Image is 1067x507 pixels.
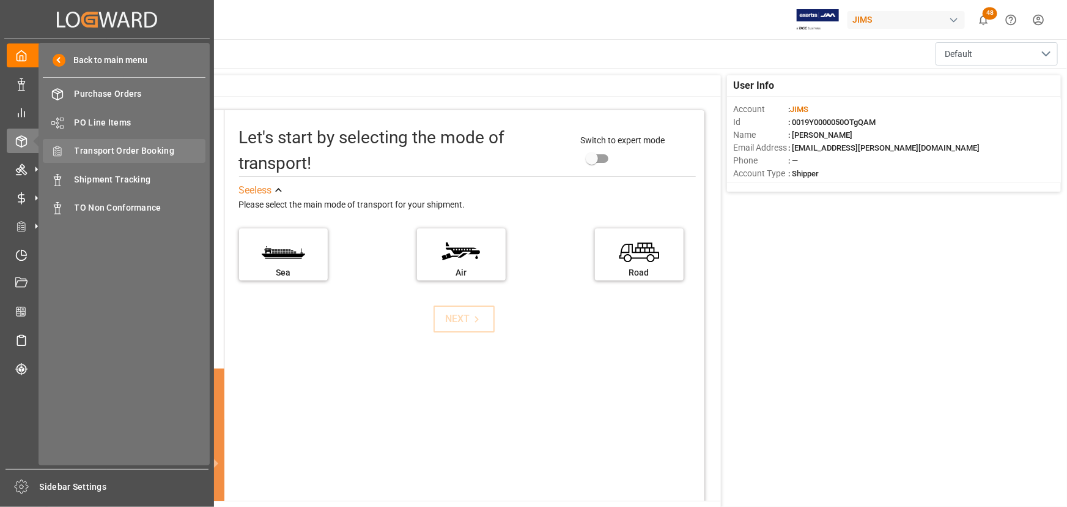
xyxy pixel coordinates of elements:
span: : [788,105,808,114]
span: : [EMAIL_ADDRESS][PERSON_NAME][DOMAIN_NAME] [788,143,980,152]
span: : 0019Y0000050OTgQAM [788,118,876,127]
a: Timeslot Management V2 [7,242,207,266]
div: Let's start by selecting the mode of transport! [239,125,569,176]
span: : — [788,156,798,165]
a: CO2 Calculator [7,299,207,323]
div: NEXT [446,312,483,326]
button: NEXT [434,306,495,332]
div: Please select the main mode of transport for your shipment. [239,198,696,212]
a: Tracking Shipment [7,356,207,380]
a: Document Management [7,271,207,295]
button: Help Center [997,6,1025,34]
span: : Shipper [788,169,819,178]
a: My Reports [7,100,207,124]
span: Name [733,129,788,141]
span: User Info [733,78,774,93]
a: Sailing Schedules [7,328,207,352]
img: Exertis%20JAM%20-%20Email%20Logo.jpg_1722504956.jpg [797,9,839,31]
span: 48 [983,7,997,20]
span: Account [733,103,788,116]
span: JIMS [790,105,808,114]
button: JIMS [847,8,970,31]
span: Account Type [733,167,788,180]
a: PO Line Items [43,110,205,134]
span: : [PERSON_NAME] [788,130,852,140]
span: Back to main menu [65,54,148,67]
span: Sidebar Settings [40,481,209,494]
button: show 48 new notifications [970,6,997,34]
a: TO Non Conformance [43,196,205,220]
div: Air [423,266,500,279]
span: Id [733,116,788,129]
button: open menu [936,42,1058,66]
button: next slide / item [207,419,224,507]
div: Road [601,266,677,279]
span: Email Address [733,141,788,154]
span: Default [945,48,972,61]
a: My Cockpit [7,43,207,67]
div: JIMS [847,11,965,29]
a: Data Management [7,72,207,96]
div: See less [239,183,272,198]
span: TO Non Conformance [75,201,206,214]
a: Purchase Orders [43,82,205,106]
div: Sea [245,266,322,279]
span: Switch to expert mode [580,135,665,145]
a: Shipment Tracking [43,167,205,191]
span: Purchase Orders [75,88,206,100]
span: Shipment Tracking [75,173,206,186]
span: PO Line Items [75,116,206,129]
span: Phone [733,154,788,167]
a: Transport Order Booking [43,139,205,163]
span: Transport Order Booking [75,145,206,157]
